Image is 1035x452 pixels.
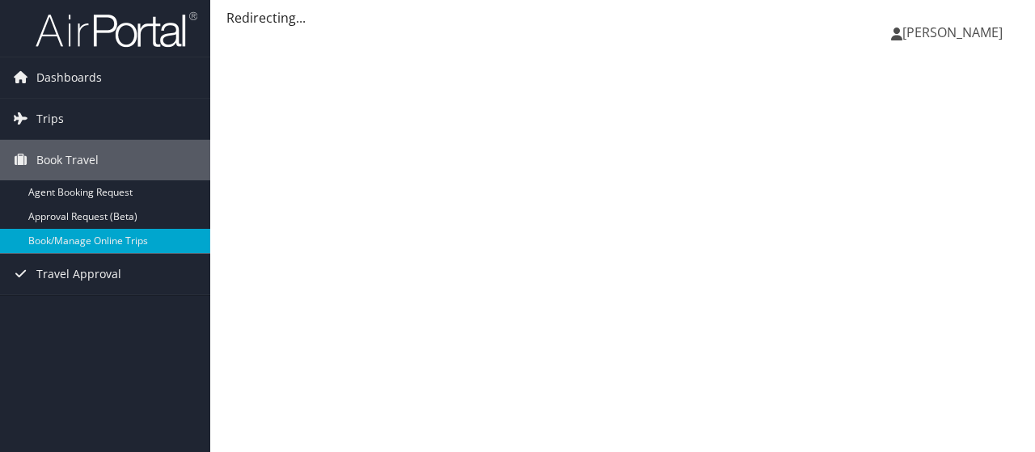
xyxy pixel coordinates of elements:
span: [PERSON_NAME] [902,23,1003,41]
span: Trips [36,99,64,139]
span: Dashboards [36,57,102,98]
span: Book Travel [36,140,99,180]
a: [PERSON_NAME] [891,8,1019,57]
img: airportal-logo.png [36,11,197,49]
div: Redirecting... [226,8,1019,27]
span: Travel Approval [36,254,121,294]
